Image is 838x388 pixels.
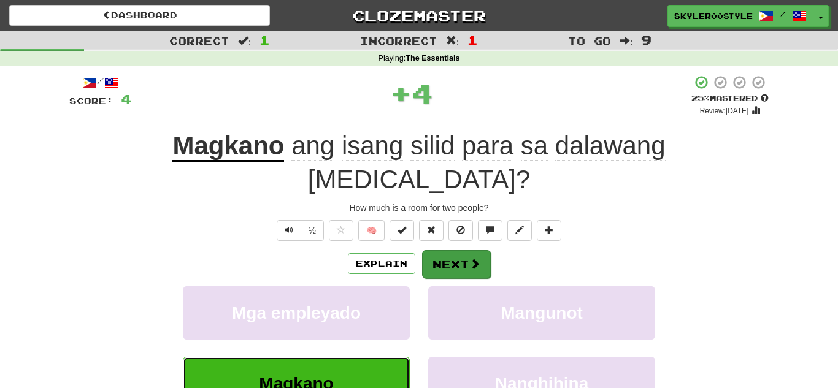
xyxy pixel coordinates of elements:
[238,36,252,46] span: :
[277,220,301,241] button: Play sentence audio (ctl+space)
[620,36,633,46] span: :
[419,220,444,241] button: Reset to 0% Mastered (alt+r)
[521,131,548,161] span: sa
[291,131,334,161] span: ang
[360,34,437,47] span: Incorrect
[284,131,665,194] span: ?
[274,220,324,241] div: Text-to-speech controls
[308,165,516,194] span: [MEDICAL_DATA]
[700,107,749,115] small: Review: [DATE]
[121,91,131,107] span: 4
[568,34,611,47] span: To go
[9,5,270,26] a: Dashboard
[390,75,412,112] span: +
[69,75,131,90] div: /
[183,286,410,340] button: Mga empleyado
[348,253,415,274] button: Explain
[412,78,433,108] span: 4
[537,220,561,241] button: Add to collection (alt+a)
[667,5,813,27] a: SKYLER00STYLE /
[390,220,414,241] button: Set this sentence to 100% Mastered (alt+m)
[462,131,513,161] span: para
[780,10,786,18] span: /
[691,93,769,104] div: Mastered
[232,303,361,322] span: Mga empleyado
[448,220,473,241] button: Ignore sentence (alt+i)
[410,131,455,161] span: silid
[641,32,652,47] span: 9
[507,220,532,241] button: Edit sentence (alt+d)
[172,131,284,162] u: Magkano
[478,220,502,241] button: Discuss sentence (alt+u)
[259,32,270,47] span: 1
[406,54,459,63] strong: The Essentials
[301,220,324,241] button: ½
[329,220,353,241] button: Favorite sentence (alt+f)
[555,131,666,161] span: dalawang
[422,250,491,278] button: Next
[169,34,229,47] span: Correct
[428,286,655,340] button: Mangunot
[358,220,385,241] button: 🧠
[342,131,403,161] span: isang
[446,36,459,46] span: :
[674,10,753,21] span: SKYLER00STYLE
[691,93,710,103] span: 25 %
[69,96,113,106] span: Score:
[467,32,478,47] span: 1
[288,5,549,26] a: Clozemaster
[501,303,583,322] span: Mangunot
[69,202,769,214] div: How much is a room for two people?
